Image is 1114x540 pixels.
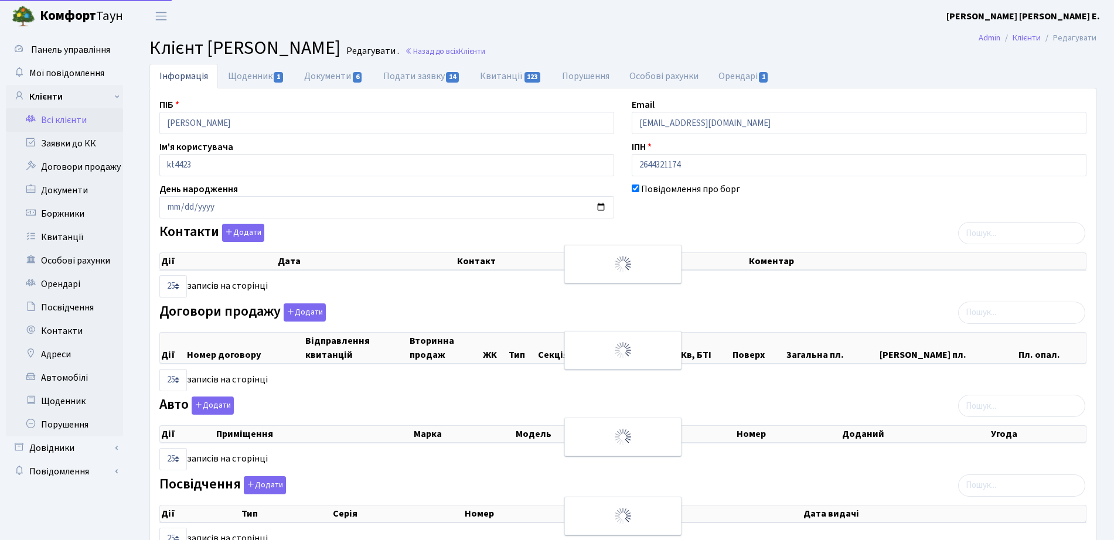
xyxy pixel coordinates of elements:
th: Номер [735,426,841,442]
label: Посвідчення [159,476,286,494]
a: Контакти [6,319,123,343]
th: Контакт [456,253,748,269]
img: Обробка... [614,341,632,360]
label: записів на сторінці [159,275,268,298]
label: Повідомлення про борг [641,182,740,196]
a: Автомобілі [6,366,123,389]
span: 1 [274,72,283,83]
th: Марка [413,426,515,442]
th: Дата [277,253,456,269]
input: Пошук... [958,302,1085,324]
th: Поверх [731,333,785,363]
input: Пошук... [958,395,1085,417]
button: Авто [192,397,234,415]
th: Вторинна продаж [408,333,482,363]
th: Колір [642,426,735,442]
a: [PERSON_NAME] [PERSON_NAME] Е. [946,9,1100,23]
a: Порушення [6,413,123,436]
th: Приміщення [215,426,413,442]
select: записів на сторінці [159,275,187,298]
th: [PERSON_NAME] пл. [878,333,1017,363]
button: Переключити навігацію [147,6,176,26]
a: Назад до всіхКлієнти [405,46,485,57]
a: Мої повідомлення [6,61,123,85]
th: ЖК [482,333,507,363]
th: Видано [619,505,802,522]
a: Додати [281,301,326,322]
th: Дії [160,333,186,363]
span: Панель управління [31,43,110,56]
a: Інформація [149,64,218,88]
a: Подати заявку [373,64,470,88]
a: Додати [241,474,286,494]
label: День народження [159,182,238,196]
label: записів на сторінці [159,369,268,391]
button: Договори продажу [284,303,326,322]
b: Комфорт [40,6,96,25]
th: Дата видачі [802,505,1086,522]
a: Порушення [552,64,619,88]
a: Повідомлення [6,460,123,483]
a: Довідники [6,436,123,460]
a: Документи [294,64,373,88]
a: Клієнти [6,85,123,108]
a: Додати [219,222,264,242]
a: Особові рахунки [619,64,708,88]
a: Клієнти [1013,32,1041,44]
label: записів на сторінці [159,448,268,470]
label: Контакти [159,224,264,242]
a: Заявки до КК [6,132,123,155]
select: записів на сторінці [159,369,187,391]
th: Секція [537,333,588,363]
a: Особові рахунки [6,249,123,272]
img: Обробка... [614,255,632,274]
span: Клієнт [PERSON_NAME] [149,35,340,61]
button: Контакти [222,224,264,242]
th: Номер [464,505,618,522]
img: Обробка... [614,507,632,525]
a: Адреси [6,343,123,366]
th: Дії [160,426,215,442]
img: logo.png [12,5,35,28]
th: Пл. опал. [1017,333,1086,363]
span: Таун [40,6,123,26]
th: Дії [160,505,240,522]
a: Квитанції [6,225,123,249]
a: Квитанції [470,64,551,88]
label: Ім'я користувача [159,140,233,154]
select: записів на сторінці [159,448,187,470]
a: Щоденник [218,64,294,88]
a: Посвідчення [6,296,123,319]
a: Орендарі [6,272,123,296]
a: Орендарі [708,64,779,88]
button: Посвідчення [244,476,286,494]
a: Щоденник [6,389,123,413]
input: Пошук... [958,474,1085,497]
a: Боржники [6,202,123,225]
th: Загальна пл. [785,333,878,363]
a: Всі клієнти [6,108,123,132]
th: Угода [990,426,1086,442]
th: Відправлення квитанцій [304,333,408,363]
label: Email [632,98,655,112]
span: 14 [446,72,459,83]
th: Модель [515,426,642,442]
b: [PERSON_NAME] [PERSON_NAME] Е. [946,10,1100,23]
th: Номер договору [186,333,305,363]
a: Додати [189,395,234,415]
th: Коментар [748,253,1086,269]
label: Договори продажу [159,303,326,322]
th: Серія [332,505,464,522]
label: Авто [159,397,234,415]
nav: breadcrumb [961,26,1114,50]
a: Admin [979,32,1000,44]
span: Мої повідомлення [29,67,104,80]
a: Панель управління [6,38,123,61]
label: ІПН [632,140,652,154]
a: Договори продажу [6,155,123,179]
a: Документи [6,179,123,202]
span: Клієнти [459,46,485,57]
input: Пошук... [958,222,1085,244]
th: Тип [507,333,537,363]
label: ПІБ [159,98,179,112]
